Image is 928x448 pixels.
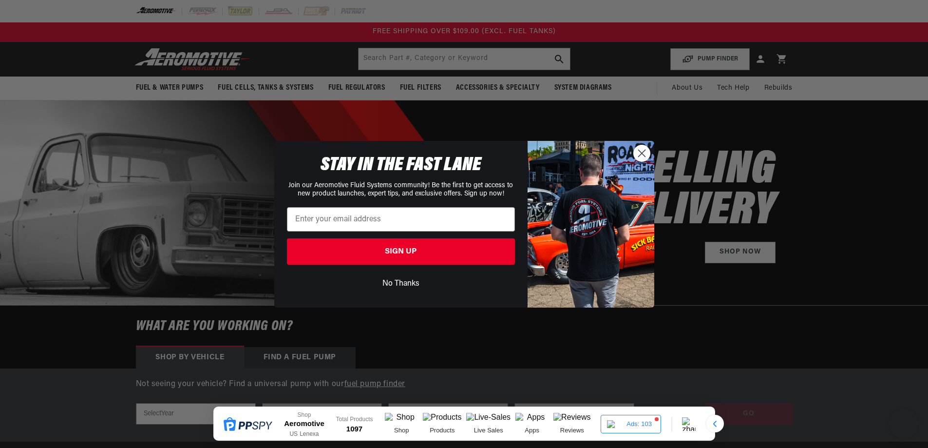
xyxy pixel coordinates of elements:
button: SIGN UP [287,238,515,265]
span: STAY IN THE FAST LANE [321,156,481,175]
button: No Thanks [287,274,515,293]
span: Join our Aeromotive Fluid Systems community! Be the first to get access to new product launches, ... [288,182,513,197]
img: 9278e0a8-2f18-4465-98b4-5c473baabe7a.jpeg [528,141,654,308]
input: Enter your email address [287,207,515,232]
button: Close dialog [633,145,650,162]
